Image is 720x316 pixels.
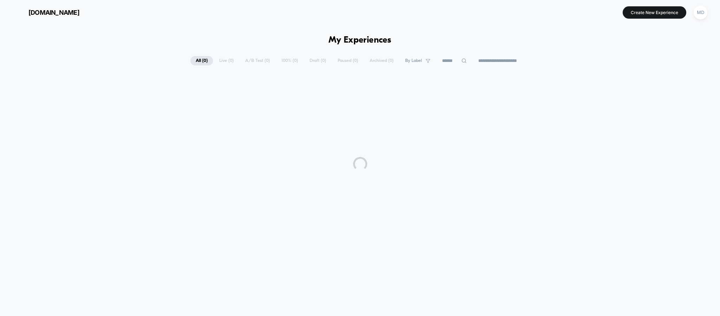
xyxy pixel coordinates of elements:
span: All ( 0 ) [190,56,213,65]
button: MD [692,5,709,20]
button: [DOMAIN_NAME] [11,7,82,18]
button: Create New Experience [623,6,686,19]
h1: My Experiences [329,35,391,45]
span: [DOMAIN_NAME] [28,9,79,16]
div: MD [694,6,707,19]
span: By Label [405,58,422,63]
